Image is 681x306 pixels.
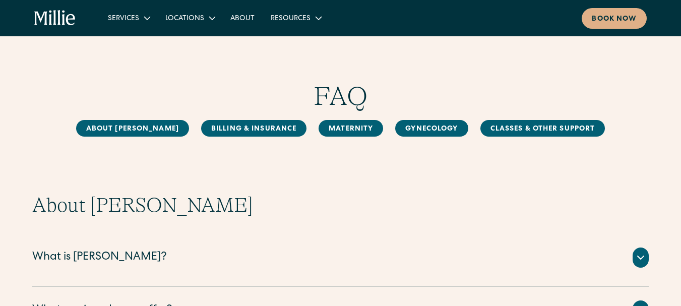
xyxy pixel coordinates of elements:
a: home [34,10,76,26]
div: Locations [165,14,204,24]
a: About [222,10,263,26]
div: Book now [592,14,637,25]
h2: About [PERSON_NAME] [32,193,649,217]
h1: FAQ [32,81,649,112]
div: Resources [263,10,329,26]
div: Resources [271,14,311,24]
div: Services [108,14,139,24]
a: MAternity [319,120,383,137]
a: Gynecology [395,120,468,137]
a: Classes & Other Support [480,120,605,137]
a: Billing & Insurance [201,120,306,137]
div: Locations [157,10,222,26]
div: What is [PERSON_NAME]? [32,250,167,266]
div: Services [100,10,157,26]
a: About [PERSON_NAME] [76,120,189,137]
a: Book now [582,8,647,29]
